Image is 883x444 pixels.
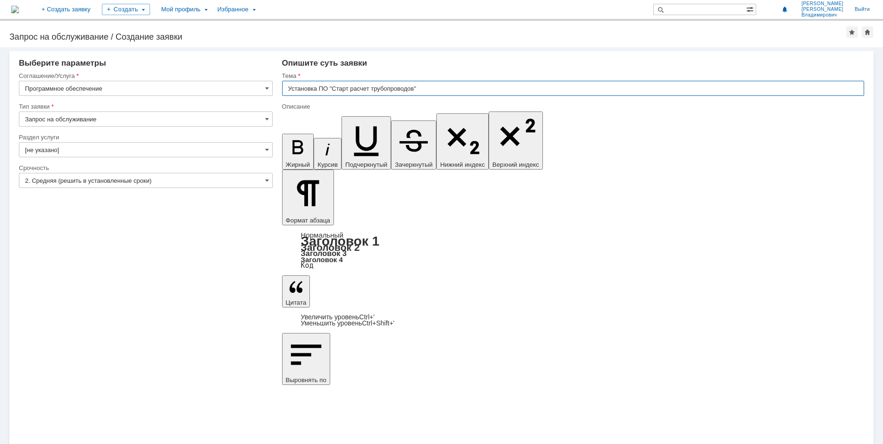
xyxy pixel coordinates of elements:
a: Increase [301,313,375,321]
span: Формат абзаца [286,217,330,224]
div: Добавить в избранное [846,26,858,38]
span: Выберите параметры [19,59,106,68]
div: Сделать домашней страницей [862,26,873,38]
span: Владимирович [801,12,843,18]
span: Нижний индекс [440,161,485,168]
button: Зачеркнутый [391,120,436,170]
div: Тип заявки [19,103,271,110]
div: Запрос на обслуживание / Создание заявки [9,32,846,42]
span: Жирный [286,161,310,168]
div: Описание [282,103,862,110]
span: [PERSON_NAME] [801,1,843,7]
a: Заголовок 3 [301,249,347,257]
span: Курсив [317,161,338,168]
button: Цитата [282,275,310,307]
button: Выровнять по [282,333,330,385]
div: Цитата [282,314,864,326]
a: Перейти на домашнюю страницу [11,6,19,13]
a: Код [301,261,314,270]
span: Цитата [286,299,307,306]
span: Расширенный поиск [746,4,756,13]
span: Опишите суть заявки [282,59,367,68]
div: Тема [282,73,862,79]
a: Заголовок 4 [301,256,343,264]
a: Decrease [301,319,395,327]
a: Нормальный [301,231,343,239]
div: Соглашение/Услуга [19,73,271,79]
div: Формат абзаца [282,232,864,269]
span: Ctrl+' [359,313,375,321]
button: Нижний индекс [436,113,489,170]
button: Верхний индекс [489,111,543,170]
span: Верхний индекс [492,161,539,168]
span: [PERSON_NAME] [801,7,843,12]
span: Выровнять по [286,376,326,384]
div: Раздел услуги [19,134,271,140]
a: Заголовок 2 [301,242,360,253]
a: Заголовок 1 [301,234,380,248]
img: logo [11,6,19,13]
button: Жирный [282,134,314,170]
div: Создать [102,4,150,15]
span: Ctrl+Shift+' [362,319,394,327]
button: Курсив [314,138,342,170]
span: Зачеркнутый [395,161,433,168]
div: Срочность [19,165,271,171]
button: Подчеркнутый [342,116,391,170]
button: Формат абзаца [282,170,334,225]
span: Подчеркнутый [345,161,387,168]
